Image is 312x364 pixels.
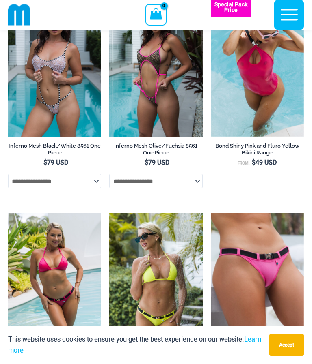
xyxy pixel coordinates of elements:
a: Bond Shiny Pink 312 Top 285 Cheeky 02v2Bond Shiny Pink 312 Top 492 Thong 03Bond Shiny Pink 312 To... [8,213,101,352]
a: Bond Shiny Pink 285 Cheeky 02v22Bond Shiny Pink 285 Cheeky 031Bond Shiny Pink 285 Cheeky 031 [211,213,304,352]
img: Bond Shiny Pink 312 Top 285 Cheeky 02v2 [8,213,101,352]
a: Bond Fluro Yellow 312 Top 285 Cheeky 03Bond Fluro Yellow 312 Top 285 Cheeky 05Bond Fluro Yellow 3... [109,213,202,352]
a: Bond Shiny Pink and Fluro Yellow Bikini Range [211,142,304,159]
bdi: 79 USD [43,158,68,166]
button: Accept [269,334,304,356]
a: Inferno Mesh Black/White 8561 One Piece [8,142,101,159]
p: This website uses cookies to ensure you get the best experience on our website. [8,334,263,356]
span: $ [252,158,256,166]
a: View Shopping Cart, empty [145,4,166,25]
img: cropped mm emblem [8,4,30,26]
b: Special Pack Price [211,2,251,13]
span: $ [145,158,148,166]
h2: Bond Shiny Pink and Fluro Yellow Bikini Range [211,142,304,156]
img: Bond Shiny Pink 285 Cheeky 02v22 [211,213,304,352]
span: From: [238,161,250,165]
bdi: 79 USD [145,158,169,166]
span: $ [43,158,47,166]
img: Bond Fluro Yellow 312 Top 285 Cheeky 03 [109,213,202,352]
bdi: 49 USD [252,158,277,166]
h2: Inferno Mesh Olive/Fuchsia 8561 One Piece [109,142,202,156]
a: Inferno Mesh Olive/Fuchsia 8561 One Piece [109,142,202,159]
h2: Inferno Mesh Black/White 8561 One Piece [8,142,101,156]
a: Learn more [8,336,261,354]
